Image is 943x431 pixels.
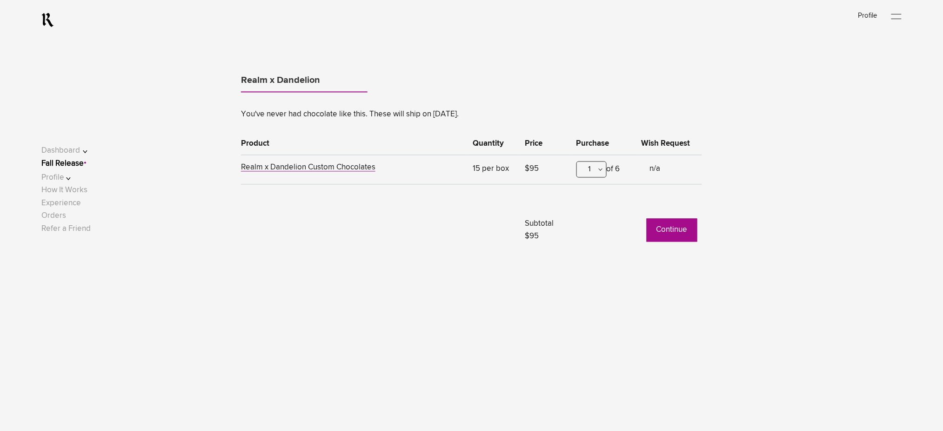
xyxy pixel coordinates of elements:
[473,162,516,182] div: 15 per box
[521,132,572,155] th: Price
[241,69,368,92] a: Realm x Dandelion
[241,108,702,121] p: You've never had chocolate like this. These will ship on [DATE].
[241,164,375,174] button: Realm x Dandelion Custom Chocolates
[637,132,702,155] th: Wish Request
[241,164,375,172] span: Realm x Dandelion Custom Chocolates
[241,69,702,96] ul: Tabs
[41,226,91,234] a: Refer a Friend
[647,219,697,242] button: Continue
[41,13,54,27] a: RealmCellars
[41,200,81,208] a: Experience
[525,233,539,241] lightning-formatted-number: $95
[41,145,100,157] button: Dashboard
[41,160,84,168] a: Fall Release
[525,165,539,173] lightning-formatted-number: $95
[572,132,637,155] th: Purchase
[576,162,632,182] div: of 6
[241,132,468,155] th: Product
[41,213,66,221] a: Orders
[525,218,572,243] div: Subtotal
[41,172,100,184] button: Profile
[241,69,368,93] li: Realm x Dandelion
[468,132,521,155] th: Quantity
[576,162,607,178] div: 1
[41,187,87,195] a: How It Works
[858,12,877,19] a: Profile
[650,162,697,177] div: n/a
